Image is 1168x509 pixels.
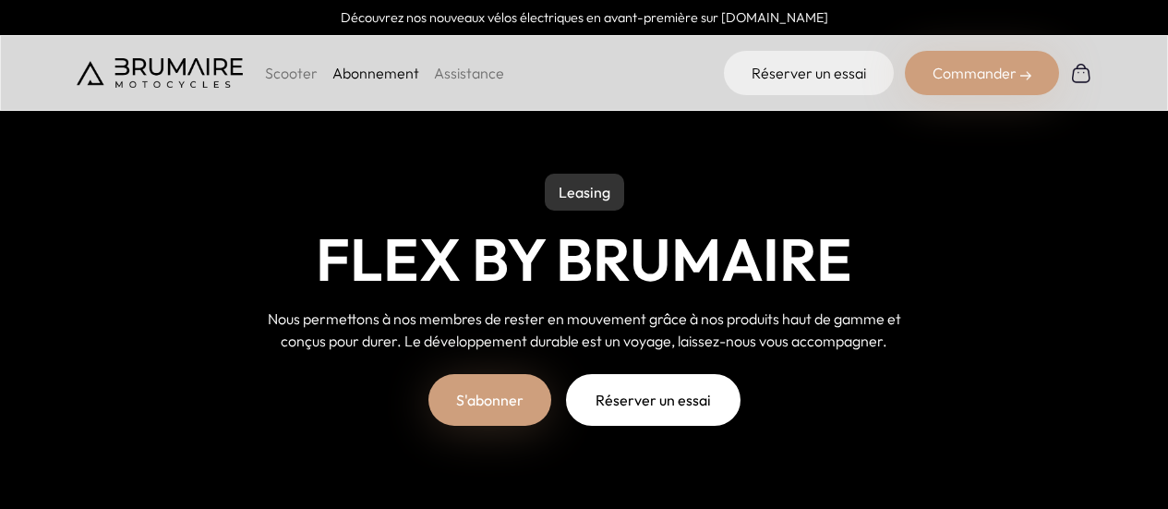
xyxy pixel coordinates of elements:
[566,374,741,426] a: Réserver un essai
[77,58,243,88] img: Brumaire Motocycles
[724,51,894,95] a: Réserver un essai
[268,309,901,350] span: Nous permettons à nos membres de rester en mouvement grâce à nos produits haut de gamme et conçus...
[1020,70,1031,81] img: right-arrow-2.png
[545,174,624,211] p: Leasing
[1070,62,1092,84] img: Panier
[332,64,419,82] a: Abonnement
[905,51,1059,95] div: Commander
[316,225,852,294] h1: Flex by Brumaire
[434,64,504,82] a: Assistance
[428,374,551,426] a: S'abonner
[265,62,318,84] p: Scooter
